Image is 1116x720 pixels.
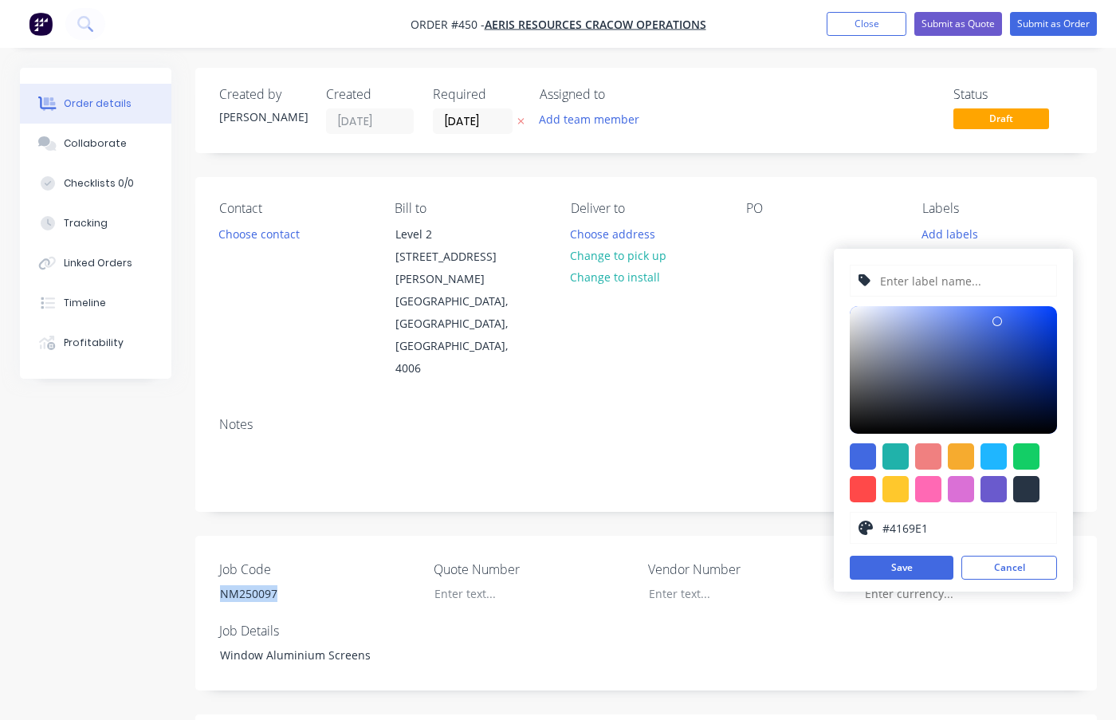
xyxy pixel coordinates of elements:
[64,216,108,230] div: Tracking
[1013,476,1039,502] div: #273444
[850,476,876,502] div: #ff4949
[915,443,941,470] div: #f08080
[20,283,171,323] button: Timeline
[571,201,721,216] div: Deliver to
[20,84,171,124] button: Order details
[64,256,132,270] div: Linked Orders
[411,17,485,32] span: Order #450 -
[961,556,1057,580] button: Cancel
[64,176,134,191] div: Checklists 0/0
[562,222,664,244] button: Choose address
[29,12,53,36] img: Factory
[746,201,897,216] div: PO
[20,203,171,243] button: Tracking
[850,443,876,470] div: #4169e1
[540,87,699,102] div: Assigned to
[20,323,171,363] button: Profitability
[922,201,1073,216] div: Labels
[485,17,706,32] a: Aeris Resources Cracow Operations
[882,476,909,502] div: #ffc82c
[20,163,171,203] button: Checklists 0/0
[20,243,171,283] button: Linked Orders
[562,266,669,288] button: Change to install
[207,582,407,605] div: NM250097
[433,87,521,102] div: Required
[382,222,541,380] div: Level 2 [STREET_ADDRESS][PERSON_NAME][GEOGRAPHIC_DATA], [GEOGRAPHIC_DATA], [GEOGRAPHIC_DATA], 4006
[850,556,953,580] button: Save
[395,223,528,290] div: Level 2 [STREET_ADDRESS][PERSON_NAME]
[210,222,308,244] button: Choose contact
[20,124,171,163] button: Collaborate
[530,108,647,130] button: Add team member
[64,96,132,111] div: Order details
[562,245,675,266] button: Change to pick up
[980,443,1007,470] div: #1fb6ff
[948,443,974,470] div: #f6ab2f
[851,582,1062,606] input: Enter currency...
[1010,12,1097,36] button: Submit as Order
[953,87,1073,102] div: Status
[827,12,906,36] button: Close
[915,476,941,502] div: #ff69b4
[648,560,847,579] label: Vendor Number
[219,201,370,216] div: Contact
[64,296,106,310] div: Timeline
[395,201,545,216] div: Bill to
[326,87,414,102] div: Created
[882,443,909,470] div: #20b2aa
[540,108,648,130] button: Add team member
[219,621,418,640] label: Job Details
[395,290,528,380] div: [GEOGRAPHIC_DATA], [GEOGRAPHIC_DATA], [GEOGRAPHIC_DATA], 4006
[953,108,1049,128] span: Draft
[64,136,127,151] div: Collaborate
[914,12,1002,36] button: Submit as Quote
[219,417,1073,432] div: Notes
[878,266,1048,296] input: Enter label name...
[207,643,407,667] div: Window Aluminium Screens
[64,336,124,350] div: Profitability
[948,476,974,502] div: #da70d6
[219,108,307,125] div: [PERSON_NAME]
[914,222,987,244] button: Add labels
[980,476,1007,502] div: #6a5acd
[219,560,418,579] label: Job Code
[1013,443,1039,470] div: #13ce66
[219,87,307,102] div: Created by
[434,560,633,579] label: Quote Number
